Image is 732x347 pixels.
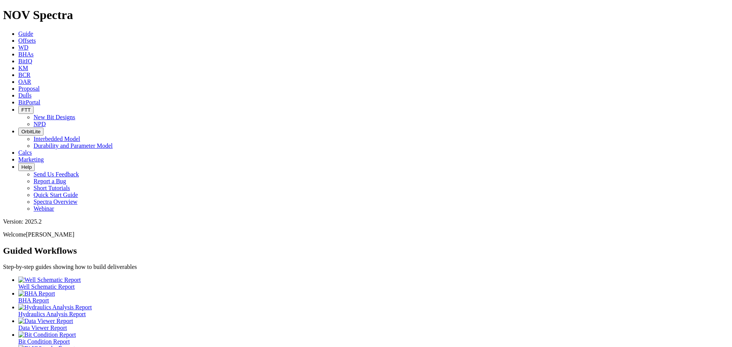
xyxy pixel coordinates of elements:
a: Spectra Overview [34,198,77,205]
a: New Bit Designs [34,114,75,120]
span: Hydraulics Analysis Report [18,311,86,317]
button: OrbitLite [18,128,43,136]
a: BHAs [18,51,34,58]
a: Well Schematic Report Well Schematic Report [18,277,729,290]
a: Dulls [18,92,32,99]
a: BCR [18,72,30,78]
a: Hydraulics Analysis Report Hydraulics Analysis Report [18,304,729,317]
p: Welcome [3,231,729,238]
a: WD [18,44,29,51]
span: [PERSON_NAME] [26,231,74,238]
a: Webinar [34,205,54,212]
h1: NOV Spectra [3,8,729,22]
button: FTT [18,106,34,114]
img: Bit Condition Report [18,331,76,338]
div: Version: 2025.2 [3,218,729,225]
a: BitIQ [18,58,32,64]
a: KM [18,65,28,71]
img: BHA Report [18,290,55,297]
a: Short Tutorials [34,185,70,191]
span: Well Schematic Report [18,283,75,290]
a: Durability and Parameter Model [34,142,113,149]
a: Marketing [18,156,44,163]
a: NPD [34,121,46,127]
img: Hydraulics Analysis Report [18,304,92,311]
a: Data Viewer Report Data Viewer Report [18,318,729,331]
a: Proposal [18,85,40,92]
button: Help [18,163,35,171]
span: FTT [21,107,30,113]
a: BHA Report BHA Report [18,290,729,304]
h2: Guided Workflows [3,246,729,256]
img: Well Schematic Report [18,277,81,283]
span: Data Viewer Report [18,325,67,331]
a: Offsets [18,37,36,44]
img: Data Viewer Report [18,318,73,325]
a: Quick Start Guide [34,192,78,198]
span: OrbitLite [21,129,40,134]
a: Calcs [18,149,32,156]
a: Report a Bug [34,178,66,184]
p: Step-by-step guides showing how to build deliverables [3,264,729,270]
a: Guide [18,30,33,37]
a: OAR [18,78,31,85]
a: BitPortal [18,99,40,106]
span: Help [21,164,32,170]
a: Bit Condition Report Bit Condition Report [18,331,729,345]
a: Send Us Feedback [34,171,79,177]
span: Bit Condition Report [18,338,70,345]
a: Interbedded Model [34,136,80,142]
span: BHA Report [18,297,49,304]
